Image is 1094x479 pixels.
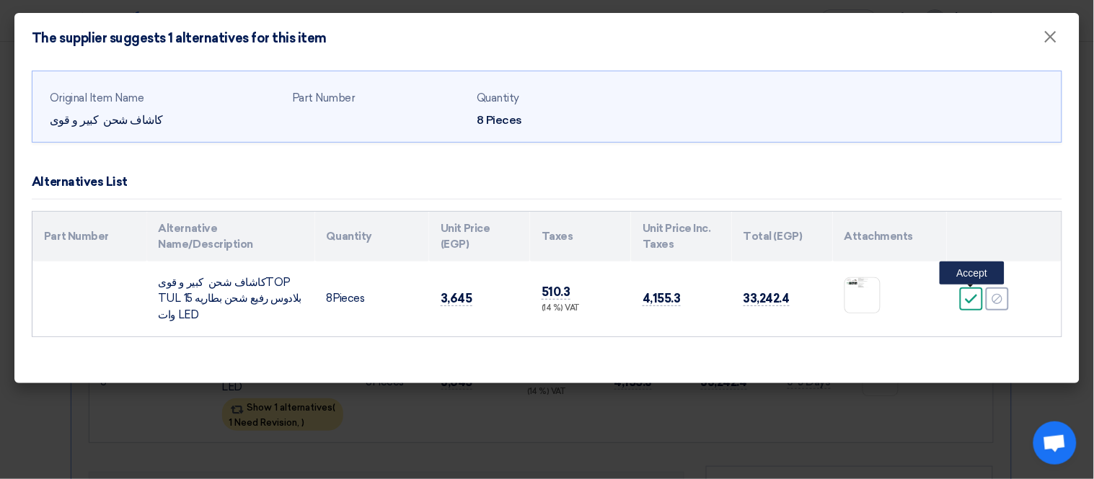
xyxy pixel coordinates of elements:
[315,261,430,336] td: Pieces
[744,291,790,306] span: 33,242.4
[1044,26,1058,55] span: ×
[940,261,1005,285] div: Accept
[530,212,631,261] th: Taxes
[833,212,948,261] th: Attachments
[50,112,281,129] div: كاشاف شحن كبير و قوى
[292,90,465,107] div: Part Number
[147,212,315,261] th: Alternative Name/Description
[732,212,833,261] th: Total (EGP)
[147,261,315,336] td: كاشاف شحن كبير و قوىTOP TUL بلادوس رفيع شحن بطاريه 15 وات LED
[643,291,681,306] span: 4,155.3
[845,269,880,321] img: _TOP_TUL_1758124813511.jpg
[32,30,327,46] h4: The supplier suggests 1 alternatives for this item
[1033,421,1077,465] div: Open chat
[477,90,650,107] div: Quantity
[50,90,281,107] div: Original Item Name
[32,173,128,192] div: Alternatives List
[441,291,472,306] span: 3,645
[542,285,570,300] span: 510.3
[327,292,333,305] span: 8
[32,212,147,261] th: Part Number
[429,212,530,261] th: Unit Price (EGP)
[315,212,430,261] th: Quantity
[542,303,619,315] div: (14 %) VAT
[477,112,650,129] div: 8 Pieces
[1032,23,1069,52] button: Close
[631,212,732,261] th: Unit Price Inc. Taxes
